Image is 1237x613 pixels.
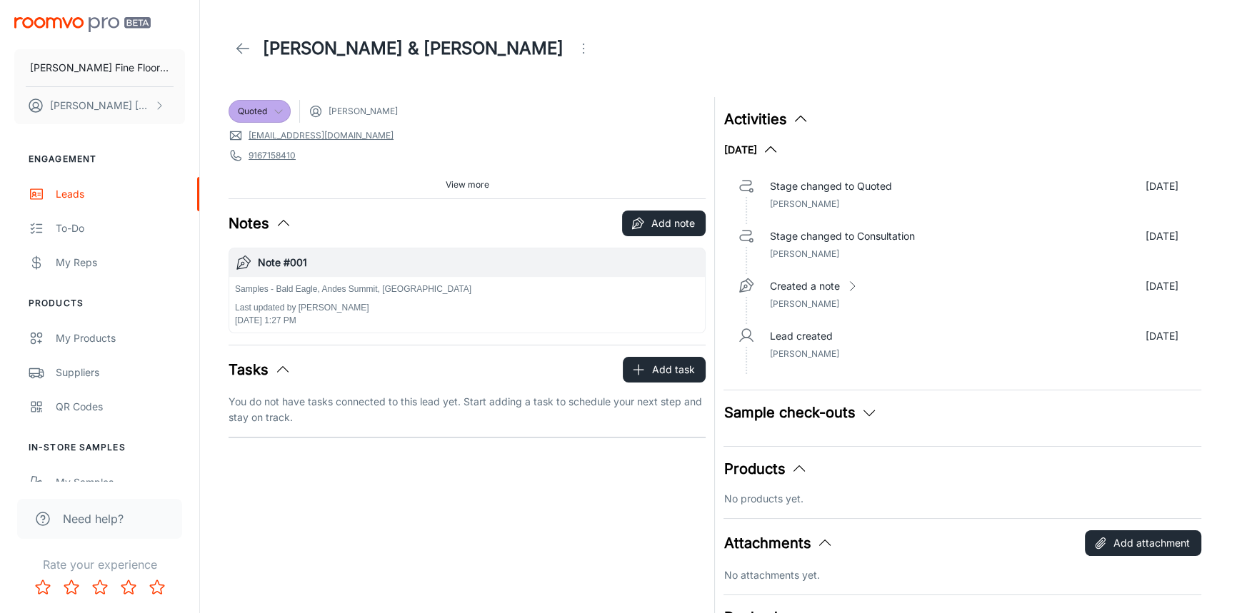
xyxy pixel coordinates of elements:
[723,458,808,480] button: Products
[446,178,489,191] span: View more
[57,573,86,602] button: Rate 2 star
[622,211,706,236] button: Add note
[238,105,267,118] span: Quoted
[235,301,471,314] p: Last updated by [PERSON_NAME]
[56,399,185,415] div: QR Codes
[14,17,151,32] img: Roomvo PRO Beta
[50,98,151,113] p: [PERSON_NAME] [PERSON_NAME]
[249,129,394,142] a: [EMAIL_ADDRESS][DOMAIN_NAME]
[769,248,838,259] span: [PERSON_NAME]
[723,567,1201,583] p: No attachments yet.
[1146,278,1178,294] p: [DATE]
[1146,228,1178,244] p: [DATE]
[14,87,185,124] button: [PERSON_NAME] [PERSON_NAME]
[56,255,185,270] div: My Reps
[229,248,705,333] button: Note #001Samples - Bald Eagle, Andes Summit, [GEOGRAPHIC_DATA]Last updated by [PERSON_NAME][DATE]...
[30,60,169,76] p: [PERSON_NAME] Fine Floors, Inc
[56,221,185,236] div: To-do
[723,491,1201,507] p: No products yet.
[229,100,291,123] div: Quoted
[769,348,838,359] span: [PERSON_NAME]
[623,357,706,383] button: Add task
[235,283,471,295] p: Samples - Bald Eagle, Andes Summit, [GEOGRAPHIC_DATA]
[440,174,495,196] button: View more
[723,108,809,130] button: Activities
[329,105,398,118] span: [PERSON_NAME]
[143,573,171,602] button: Rate 5 star
[229,394,706,425] p: You do not have tasks connected to this lead yet. Start adding a task to schedule your next step ...
[769,328,832,344] p: Lead created
[769,228,914,244] p: Stage changed to Consultation
[229,359,291,380] button: Tasks
[1085,530,1201,556] button: Add attachment
[14,49,185,86] button: [PERSON_NAME] Fine Floors, Inc
[86,573,114,602] button: Rate 3 star
[249,149,296,162] a: 9167158410
[769,178,891,194] p: Stage changed to Quoted
[769,278,839,294] p: Created a note
[56,365,185,380] div: Suppliers
[258,255,699,270] h6: Note #001
[769,198,838,209] span: [PERSON_NAME]
[29,573,57,602] button: Rate 1 star
[723,141,779,158] button: [DATE]
[769,298,838,309] span: [PERSON_NAME]
[1146,178,1178,194] p: [DATE]
[56,186,185,202] div: Leads
[263,36,564,61] h1: [PERSON_NAME] & [PERSON_NAME]
[723,532,833,554] button: Attachments
[56,475,185,490] div: My Samples
[235,314,471,327] p: [DATE] 1:27 PM
[63,510,124,527] span: Need help?
[569,34,598,63] button: Open menu
[1146,328,1178,344] p: [DATE]
[11,556,188,573] p: Rate your experience
[56,330,185,346] div: My Products
[229,213,292,234] button: Notes
[723,402,878,423] button: Sample check-outs
[114,573,143,602] button: Rate 4 star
